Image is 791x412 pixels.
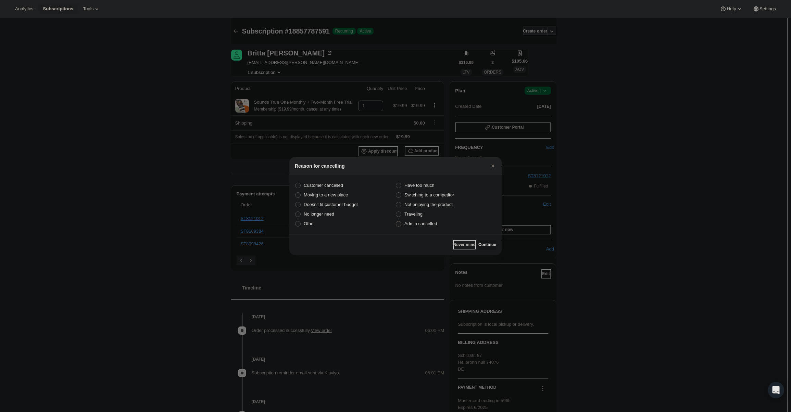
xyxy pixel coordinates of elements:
span: No longer need [304,211,334,217]
span: Settings [759,6,776,12]
div: Open Intercom Messenger [768,382,784,398]
span: Customer cancelled [304,183,343,188]
span: Other [304,221,315,226]
h2: Reason for cancelling [295,163,344,169]
span: Traveling [404,211,423,217]
button: Help [716,4,747,14]
button: Never mind [453,240,476,249]
span: Admin cancelled [404,221,437,226]
span: Tools [83,6,93,12]
span: Doesn't fit customer budget [304,202,358,207]
span: Help [727,6,736,12]
span: Not enjoying the product [404,202,453,207]
span: Never mind [453,242,476,247]
button: Tools [79,4,104,14]
button: Settings [749,4,780,14]
button: Close [488,161,498,171]
button: Analytics [11,4,37,14]
span: Moving to a new place [304,192,348,197]
span: Have too much [404,183,434,188]
span: Subscriptions [43,6,73,12]
button: Subscriptions [39,4,77,14]
span: Switching to a competitor [404,192,454,197]
span: Analytics [15,6,33,12]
